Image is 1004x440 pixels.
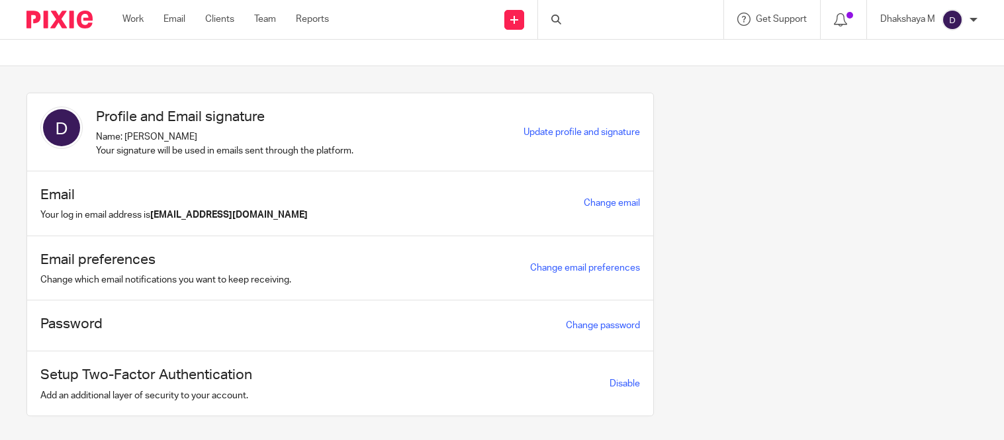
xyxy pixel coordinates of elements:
[40,365,252,385] h1: Setup Two-Factor Authentication
[40,314,103,334] h1: Password
[96,130,353,157] p: Name: [PERSON_NAME] Your signature will be used in emails sent through the platform.
[610,379,640,388] a: Disable
[880,13,935,26] p: Dhakshaya M
[566,321,640,330] a: Change password
[40,249,291,270] h1: Email preferences
[163,13,185,26] a: Email
[205,13,234,26] a: Clients
[40,208,308,222] p: Your log in email address is
[40,185,308,205] h1: Email
[26,11,93,28] img: Pixie
[122,13,144,26] a: Work
[254,13,276,26] a: Team
[150,210,308,220] b: [EMAIL_ADDRESS][DOMAIN_NAME]
[296,13,329,26] a: Reports
[40,273,291,286] p: Change which email notifications you want to keep receiving.
[524,128,640,137] a: Update profile and signature
[40,389,252,402] p: Add an additional layer of security to your account.
[942,9,963,30] img: svg%3E
[96,107,353,127] h1: Profile and Email signature
[40,107,83,149] img: svg%3E
[530,263,640,273] a: Change email preferences
[756,15,807,24] span: Get Support
[584,198,640,208] a: Change email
